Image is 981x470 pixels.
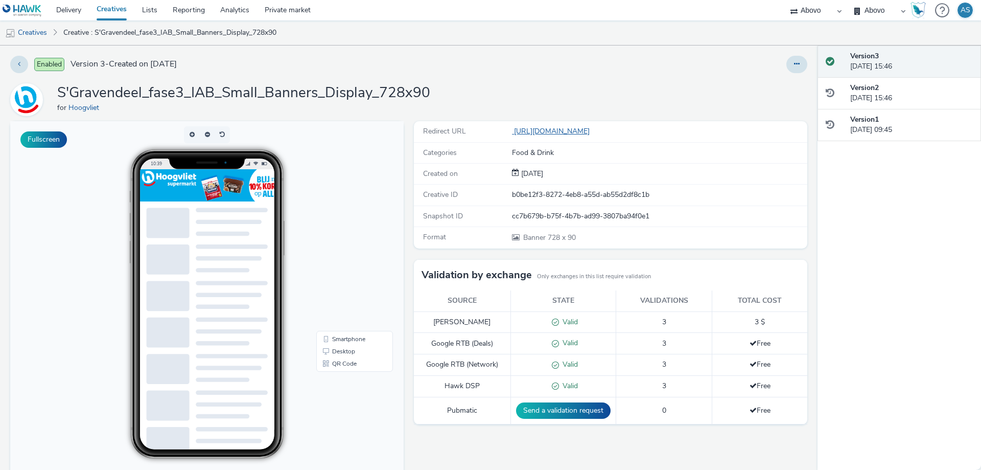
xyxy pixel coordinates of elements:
[57,83,430,103] h1: S'Gravendeel_fase3_IAB_Small_Banners_Display_728x90
[422,267,532,283] h3: Validation by exchange
[850,51,879,61] strong: Version 3
[512,190,806,200] div: b0be12f3-8272-4eb8-a55d-ab55d2df8c1b
[34,58,64,71] span: Enabled
[414,290,510,311] th: Source
[423,232,446,242] span: Format
[414,354,510,376] td: Google RTB (Network)
[512,211,806,221] div: cc7b679b-b75f-4b7b-ad99-3807ba94f0e1
[414,311,510,333] td: [PERSON_NAME]
[750,381,770,391] span: Free
[537,273,651,281] small: Only exchanges in this list require validation
[308,236,381,249] li: QR Code
[961,3,970,18] div: AS
[750,360,770,369] span: Free
[512,148,806,158] div: Food & Drink
[519,169,543,179] div: Creation 08 September 2025, 09:45
[414,376,510,397] td: Hawk DSP
[58,20,282,45] a: Creative : S'Gravendeel_fase3_IAB_Small_Banners_Display_728x90
[414,397,510,424] td: Pubmatic
[750,406,770,415] span: Free
[423,190,458,199] span: Creative ID
[12,85,41,115] img: Hoogvliet
[850,115,973,136] div: [DATE] 09:45
[322,227,345,233] span: Desktop
[850,83,973,104] div: [DATE] 15:46
[662,360,666,369] span: 3
[423,211,463,221] span: Snapshot ID
[5,28,15,38] img: mobile
[850,115,879,124] strong: Version 1
[308,212,381,224] li: Smartphone
[712,290,807,311] th: Total cost
[512,126,594,136] a: [URL][DOMAIN_NAME]
[3,4,42,17] img: undefined Logo
[755,317,765,327] span: 3 $
[20,131,67,148] button: Fullscreen
[616,290,712,311] th: Validations
[423,148,457,158] span: Categories
[559,317,578,327] span: Valid
[322,239,346,245] span: QR Code
[850,83,879,93] strong: Version 2
[10,95,47,104] a: Hoogvliet
[559,360,578,369] span: Valid
[68,103,103,113] a: Hoogvliet
[71,58,177,70] span: Version 3 - Created on [DATE]
[57,103,68,113] span: for
[662,381,666,391] span: 3
[308,224,381,236] li: Desktop
[423,126,466,136] span: Redirect URL
[910,2,926,18] img: Hawk Academy
[910,2,930,18] a: Hawk Academy
[559,338,578,348] span: Valid
[662,317,666,327] span: 3
[516,402,611,419] button: Send a validation request
[322,215,355,221] span: Smartphone
[510,290,616,311] th: State
[519,169,543,178] span: [DATE]
[423,169,458,178] span: Created on
[414,333,510,354] td: Google RTB (Deals)
[559,381,578,391] span: Valid
[662,406,666,415] span: 0
[522,233,576,242] span: 728 x 90
[141,39,152,45] span: 10:39
[523,233,548,242] span: Banner
[750,339,770,348] span: Free
[662,339,666,348] span: 3
[850,51,973,72] div: [DATE] 15:46
[130,48,390,80] img: Advertisement preview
